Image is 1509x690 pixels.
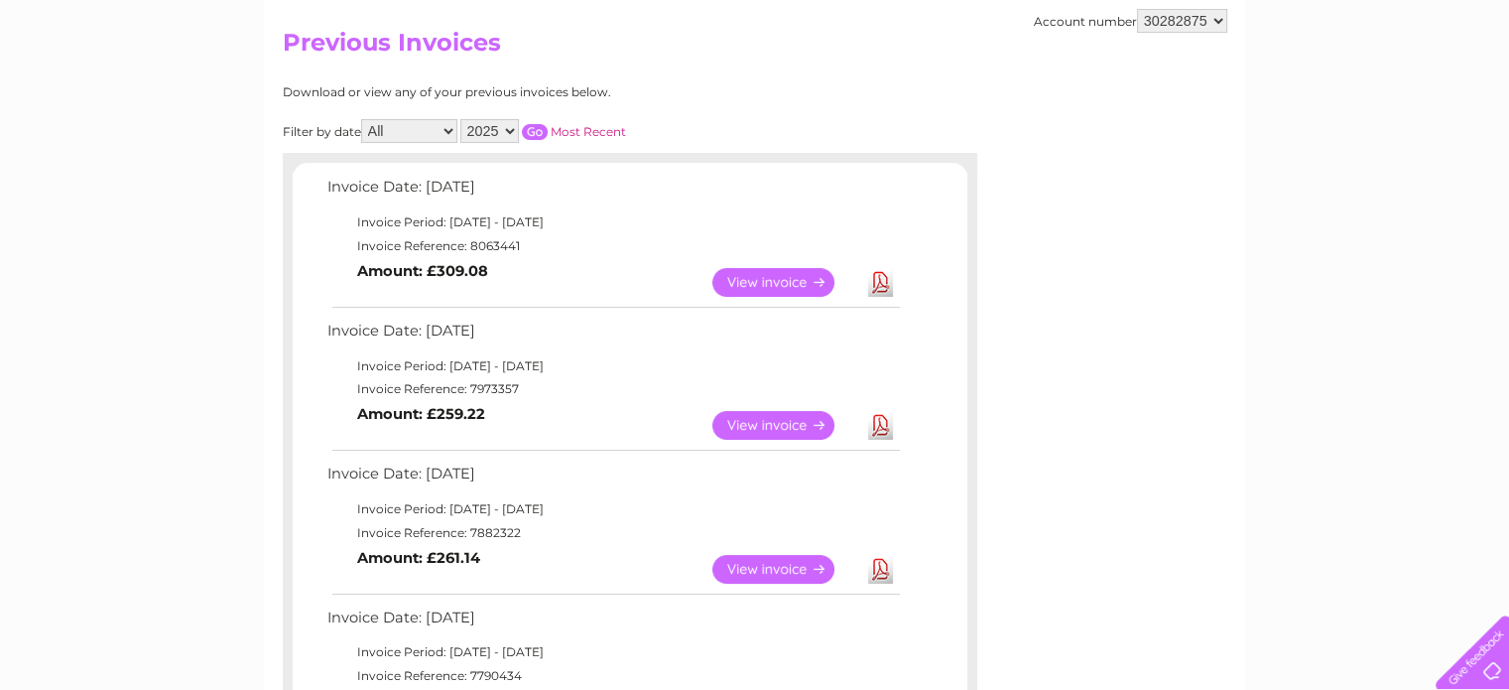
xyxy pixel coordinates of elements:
[1377,84,1426,99] a: Contact
[1034,9,1227,33] div: Account number
[322,605,903,641] td: Invoice Date: [DATE]
[357,405,485,423] b: Amount: £259.22
[322,174,903,210] td: Invoice Date: [DATE]
[551,124,626,139] a: Most Recent
[357,262,488,280] b: Amount: £309.08
[322,664,903,688] td: Invoice Reference: 7790434
[712,555,858,584] a: View
[322,318,903,354] td: Invoice Date: [DATE]
[868,268,893,297] a: Download
[712,268,858,297] a: View
[868,411,893,440] a: Download
[322,640,903,664] td: Invoice Period: [DATE] - [DATE]
[868,555,893,584] a: Download
[322,210,903,234] td: Invoice Period: [DATE] - [DATE]
[53,52,154,112] img: logo.png
[1444,84,1490,99] a: Log out
[357,549,480,567] b: Amount: £261.14
[287,11,1224,96] div: Clear Business is a trading name of Verastar Limited (registered in [GEOGRAPHIC_DATA] No. 3667643...
[712,411,858,440] a: View
[322,521,903,545] td: Invoice Reference: 7882322
[1135,10,1272,35] a: 0333 014 3131
[283,85,804,99] div: Download or view any of your previous invoices below.
[1160,84,1197,99] a: Water
[322,377,903,401] td: Invoice Reference: 7973357
[322,497,903,521] td: Invoice Period: [DATE] - [DATE]
[1265,84,1324,99] a: Telecoms
[283,119,804,143] div: Filter by date
[322,461,903,497] td: Invoice Date: [DATE]
[1336,84,1365,99] a: Blog
[1209,84,1253,99] a: Energy
[283,29,1227,67] h2: Previous Invoices
[322,234,903,258] td: Invoice Reference: 8063441
[322,354,903,378] td: Invoice Period: [DATE] - [DATE]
